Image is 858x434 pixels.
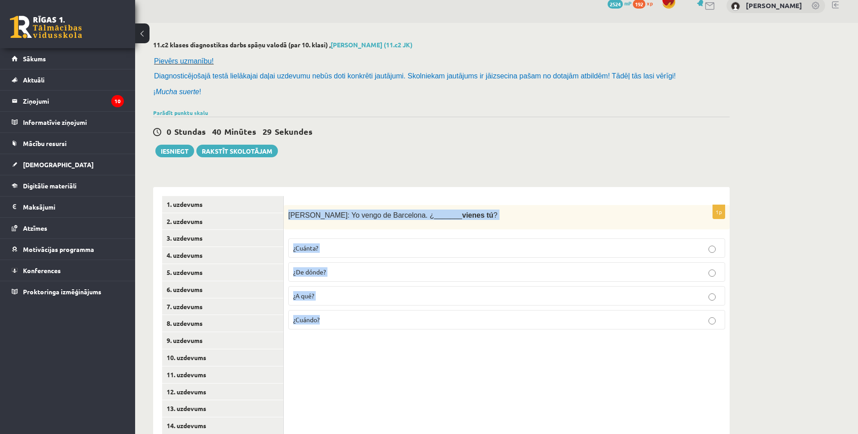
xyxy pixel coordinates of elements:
span: Diagnosticējošajā testā lielākajai daļai uzdevumu nebūs doti konkrēti jautājumi. Skolniekam jautā... [154,72,676,80]
a: 5. uzdevums [162,264,283,281]
img: Rodrigo Skuja [731,2,740,11]
span: Konferences [23,266,61,274]
a: Konferences [12,260,124,281]
a: [PERSON_NAME] [746,1,802,10]
a: Proktoringa izmēģinājums [12,281,124,302]
span: Mācību resursi [23,139,67,147]
input: ¿Cuándo? [708,317,716,324]
span: Sākums [23,55,46,63]
a: Informatīvie ziņojumi [12,112,124,132]
legend: Ziņojumi [23,91,124,111]
input: ¿A qué? [708,293,716,301]
span: Aktuāli [23,76,45,84]
a: 3. uzdevums [162,230,283,247]
a: 6. uzdevums [162,281,283,298]
span: Proktoringa izmēģinājums [23,288,101,296]
span: Atzīmes [23,224,47,232]
input: ¿De dónde? [708,270,716,277]
a: 7. uzdevums [162,298,283,315]
span: Stundas [174,126,206,137]
span: Motivācijas programma [23,245,94,253]
span: Sekundes [275,126,313,137]
span: Minūtes [224,126,256,137]
a: Aktuāli [12,69,124,90]
a: 14. uzdevums [162,417,283,434]
a: Atzīmes [12,218,124,238]
span: ¿De dónde? [293,268,326,276]
b: vienes tú [462,211,493,219]
span: Pievērs uzmanību! [154,57,214,65]
a: [DEMOGRAPHIC_DATA] [12,154,124,175]
legend: Informatīvie ziņojumi [23,112,124,132]
a: Rīgas 1. Tālmācības vidusskola [10,16,82,38]
a: 1. uzdevums [162,196,283,213]
span: ¿Cuánta? [293,244,318,252]
a: 13. uzdevums [162,400,283,417]
span: [PERSON_NAME]: Yo vengo de Barcelona. ¿_______ ? [288,211,497,219]
a: Ziņojumi10 [12,91,124,111]
a: 2. uzdevums [162,213,283,230]
input: ¿Cuánta? [708,246,716,253]
a: 8. uzdevums [162,315,283,332]
span: ¿A qué? [293,292,314,300]
span: ¡ ! [153,88,201,96]
a: Sākums [12,48,124,69]
p: 1p [713,205,725,219]
i: 10 [111,95,124,107]
a: 4. uzdevums [162,247,283,264]
a: 12. uzdevums [162,384,283,400]
a: 11. uzdevums [162,366,283,383]
i: Mucha suerte [155,88,199,96]
a: 9. uzdevums [162,332,283,349]
a: Motivācijas programma [12,239,124,260]
legend: Maksājumi [23,196,124,217]
a: [PERSON_NAME] (11.c2 JK) [331,41,413,49]
span: [DEMOGRAPHIC_DATA] [23,160,94,169]
a: Rakstīt skolotājam [196,145,278,157]
a: Maksājumi [12,196,124,217]
button: Iesniegt [155,145,194,157]
a: Digitālie materiāli [12,175,124,196]
a: Parādīt punktu skalu [153,109,208,116]
span: Digitālie materiāli [23,182,77,190]
span: 29 [263,126,272,137]
span: 0 [167,126,171,137]
a: 10. uzdevums [162,349,283,366]
a: Mācību resursi [12,133,124,154]
h2: 11.c2 klases diagnostikas darbs spāņu valodā (par 10. klasi) , [153,41,730,49]
span: 40 [212,126,221,137]
span: ¿Cuándo? [293,315,320,324]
